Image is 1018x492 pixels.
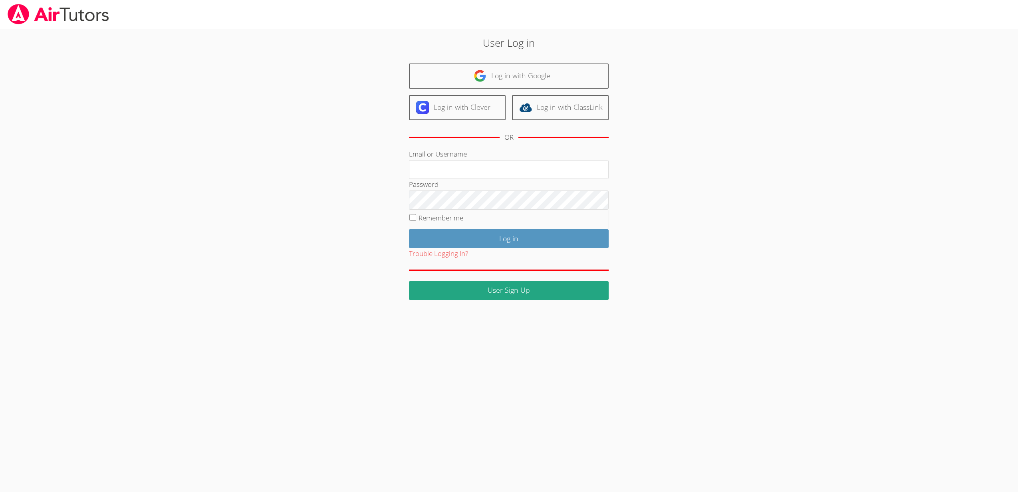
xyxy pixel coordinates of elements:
a: Log in with Google [409,63,609,89]
label: Password [409,180,439,189]
label: Email or Username [409,149,467,159]
a: User Sign Up [409,281,609,300]
img: google-logo-50288ca7cdecda66e5e0955fdab243c47b7ad437acaf1139b6f446037453330a.svg [474,69,486,82]
a: Log in with ClassLink [512,95,609,120]
img: airtutors_banner-c4298cdbf04f3fff15de1276eac7730deb9818008684d7c2e4769d2f7ddbe033.png [7,4,110,24]
input: Log in [409,229,609,248]
button: Trouble Logging In? [409,248,468,260]
h2: User Log in [234,35,784,50]
img: classlink-logo-d6bb404cc1216ec64c9a2012d9dc4662098be43eaf13dc465df04b49fa7ab582.svg [519,101,532,114]
a: Log in with Clever [409,95,506,120]
div: OR [504,132,514,143]
label: Remember me [419,213,463,222]
img: clever-logo-6eab21bc6e7a338710f1a6ff85c0baf02591cd810cc4098c63d3a4b26e2feb20.svg [416,101,429,114]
